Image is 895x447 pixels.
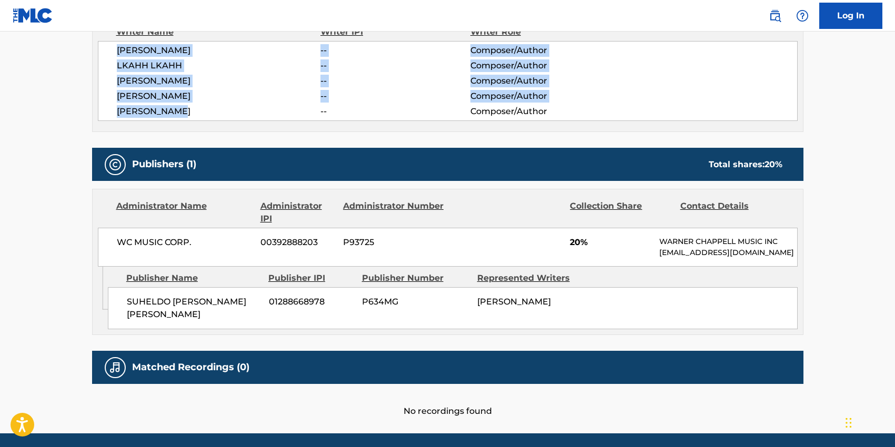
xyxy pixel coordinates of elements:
[765,159,782,169] span: 20 %
[792,5,813,26] div: Help
[320,90,470,103] span: --
[470,105,607,118] span: Composer/Author
[117,105,321,118] span: [PERSON_NAME]
[796,9,809,22] img: help
[260,200,335,225] div: Administrator IPI
[116,26,321,38] div: Writer Name
[116,200,253,225] div: Administrator Name
[320,105,470,118] span: --
[846,407,852,439] div: Drag
[92,384,803,418] div: No recordings found
[819,3,882,29] a: Log In
[109,361,122,374] img: Matched Recordings
[470,59,607,72] span: Composer/Author
[470,90,607,103] span: Composer/Author
[477,272,585,285] div: Represented Writers
[109,158,122,171] img: Publishers
[117,75,321,87] span: [PERSON_NAME]
[477,297,551,307] span: [PERSON_NAME]
[117,59,321,72] span: LKAHH LKAHH
[127,296,261,321] span: SUHELDO [PERSON_NAME] [PERSON_NAME]
[343,236,445,249] span: P93725
[570,236,651,249] span: 20%
[320,59,470,72] span: --
[13,8,53,23] img: MLC Logo
[362,272,469,285] div: Publisher Number
[132,158,196,170] h5: Publishers (1)
[320,26,470,38] div: Writer IPI
[117,44,321,57] span: [PERSON_NAME]
[269,296,354,308] span: 01288668978
[320,75,470,87] span: --
[842,397,895,447] iframe: Chat Widget
[709,158,782,171] div: Total shares:
[765,5,786,26] a: Public Search
[260,236,335,249] span: 00392888203
[126,272,260,285] div: Publisher Name
[362,296,469,308] span: P634MG
[320,44,470,57] span: --
[470,44,607,57] span: Composer/Author
[117,90,321,103] span: [PERSON_NAME]
[268,272,354,285] div: Publisher IPI
[132,361,249,373] h5: Matched Recordings (0)
[343,200,445,225] div: Administrator Number
[659,247,797,258] p: [EMAIL_ADDRESS][DOMAIN_NAME]
[659,236,797,247] p: WARNER CHAPPELL MUSIC INC
[470,26,607,38] div: Writer Role
[117,236,253,249] span: WC MUSIC CORP.
[570,200,672,225] div: Collection Share
[680,200,782,225] div: Contact Details
[769,9,781,22] img: search
[470,75,607,87] span: Composer/Author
